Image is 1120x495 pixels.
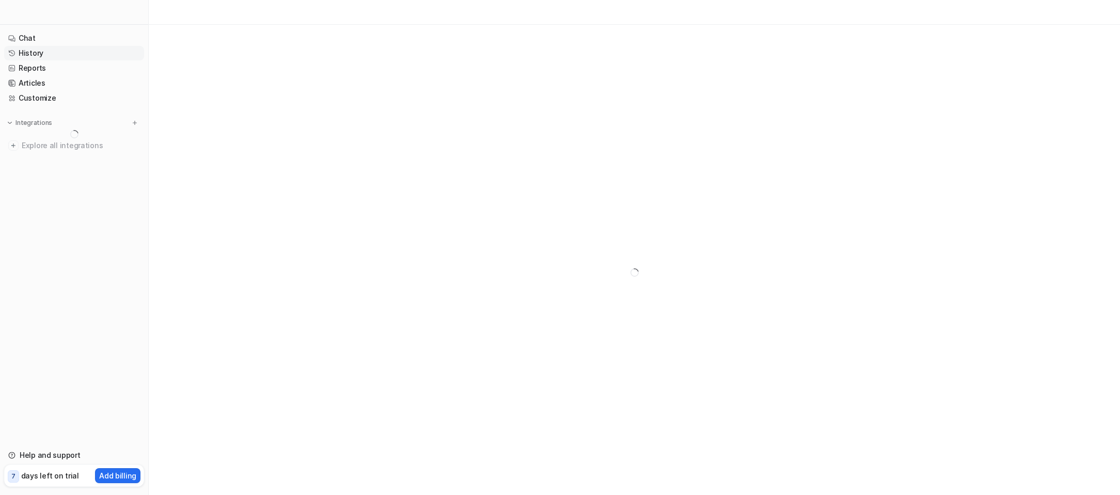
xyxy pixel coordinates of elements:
a: Chat [4,31,144,45]
button: Integrations [4,118,55,128]
img: explore all integrations [8,140,19,151]
a: Customize [4,91,144,105]
p: Integrations [15,119,52,127]
a: Reports [4,61,144,75]
p: 7 [11,472,15,481]
a: Articles [4,76,144,90]
a: Help and support [4,448,144,462]
a: Explore all integrations [4,138,144,153]
p: Add billing [99,470,136,481]
p: days left on trial [21,470,79,481]
span: Explore all integrations [22,137,140,154]
button: Add billing [95,468,140,483]
img: menu_add.svg [131,119,138,126]
a: History [4,46,144,60]
img: expand menu [6,119,13,126]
